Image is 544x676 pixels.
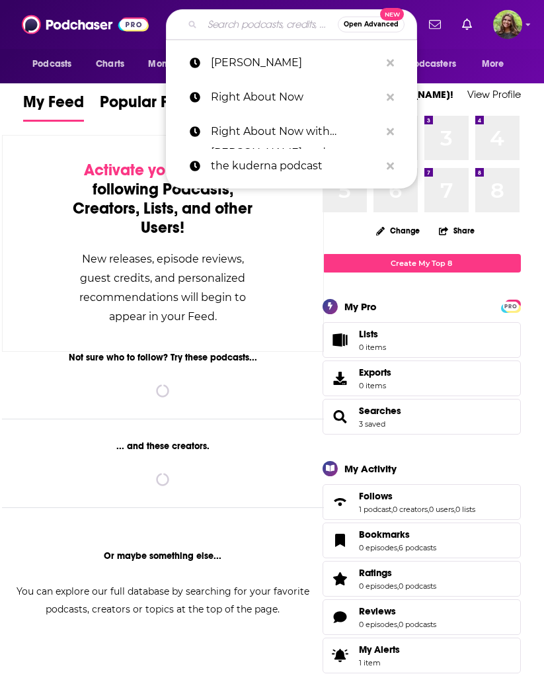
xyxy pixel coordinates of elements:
span: Follows [323,484,521,520]
p: Right About Now with Ryan Alford podcast [211,114,380,149]
a: 0 episodes [359,543,397,552]
a: PRO [503,300,519,310]
span: My Alerts [359,644,400,655]
span: 1 item [359,658,400,667]
span: More [482,55,504,73]
a: 0 episodes [359,581,397,591]
span: Exports [359,366,391,378]
span: Reviews [359,605,396,617]
a: Bookmarks [327,531,354,550]
button: open menu [23,52,89,77]
a: Searches [327,407,354,426]
span: Bookmarks [323,523,521,558]
p: the kuderna podcast [211,149,380,183]
span: Charts [96,55,124,73]
span: Bookmarks [359,528,410,540]
a: 0 lists [455,505,475,514]
span: Ratings [323,561,521,597]
button: Show profile menu [493,10,522,39]
a: Ratings [359,567,436,579]
span: , [397,620,399,629]
span: Open Advanced [344,21,399,28]
span: , [454,505,455,514]
a: Charts [87,52,132,77]
span: My Feed [23,92,84,120]
button: open menu [473,52,521,77]
span: Monitoring [148,55,195,73]
a: 3 saved [359,419,385,429]
span: Lists [359,328,378,340]
button: Change [368,222,428,239]
span: My Alerts [327,646,354,665]
a: Reviews [327,608,354,626]
span: , [391,505,393,514]
a: 0 users [429,505,454,514]
a: Exports [323,360,521,396]
button: open menu [139,52,212,77]
div: Not sure who to follow? Try these podcasts... [2,352,324,363]
span: New [380,8,404,21]
a: Right About Now [166,80,417,114]
span: Lists [327,331,354,349]
p: Right About Now [211,80,380,114]
div: Or maybe something else... [2,550,324,562]
div: Search podcasts, credits, & more... [166,9,417,40]
a: My Alerts [323,638,521,673]
span: 0 items [359,381,391,390]
span: , [397,543,399,552]
a: Create My Top 8 [323,254,521,272]
a: View Profile [467,88,521,101]
a: Follows [327,493,354,511]
span: 0 items [359,343,386,352]
span: Searches [323,399,521,435]
a: Show notifications dropdown [457,13,477,36]
span: , [397,581,399,591]
a: Lists [323,322,521,358]
div: You can explore our full database by searching for your favorite podcasts, creators or topics at ... [2,583,324,618]
a: Reviews [359,605,436,617]
a: [PERSON_NAME] [166,46,417,80]
img: Podchaser - Follow, Share and Rate Podcasts [22,12,149,37]
img: User Profile [493,10,522,39]
a: 0 podcasts [399,620,436,629]
button: Open AdvancedNew [338,17,405,32]
a: 6 podcasts [399,543,436,552]
a: 0 podcasts [399,581,436,591]
a: Bookmarks [359,528,436,540]
span: Lists [359,328,386,340]
a: Show notifications dropdown [424,13,446,36]
span: PRO [503,302,519,312]
a: Right About Now with [PERSON_NAME] podcast [166,114,417,149]
a: 0 creators [393,505,428,514]
a: My Feed [23,92,84,122]
div: ... and these creators. [2,441,324,452]
a: Follows [359,490,475,502]
span: , [428,505,429,514]
a: Ratings [327,570,354,588]
input: Search podcasts, credits, & more... [202,14,338,35]
a: Searches [359,405,401,417]
span: Follows [359,490,393,502]
a: the kuderna podcast [166,149,417,183]
span: Logged in as reagan34226 [493,10,522,39]
span: Ratings [359,567,392,579]
a: 1 podcast [359,505,391,514]
a: Popular Feed [100,92,196,122]
div: by following Podcasts, Creators, Lists, and other Users! [69,161,257,237]
p: klee kleber [211,46,380,80]
button: open menu [384,52,475,77]
span: Activate your Feed [84,160,219,180]
span: Podcasts [32,55,71,73]
a: 0 episodes [359,620,397,629]
div: My Pro [344,300,377,313]
div: My Activity [344,462,397,475]
span: Reviews [323,599,521,635]
span: For Podcasters [393,55,456,73]
button: Share [438,218,475,243]
span: Exports [327,369,354,388]
div: New releases, episode reviews, guest credits, and personalized recommendations will begin to appe... [69,249,257,326]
